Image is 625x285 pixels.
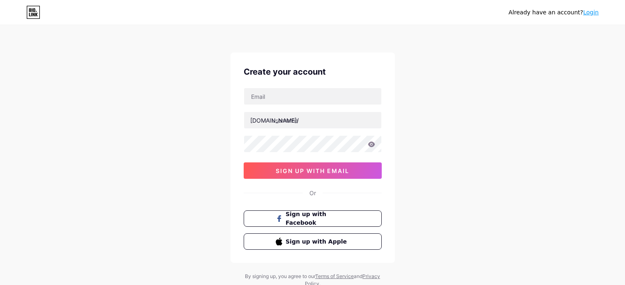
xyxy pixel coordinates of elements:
input: username [244,112,381,128]
button: sign up with email [244,162,382,179]
div: Or [309,189,316,197]
button: Sign up with Facebook [244,210,382,227]
div: Create your account [244,66,382,78]
button: Sign up with Apple [244,233,382,250]
div: [DOMAIN_NAME]/ [250,116,299,125]
span: Sign up with Facebook [286,210,349,227]
input: Email [244,88,381,105]
span: sign up with email [276,167,349,174]
a: Login [583,9,599,16]
a: Terms of Service [315,273,354,279]
div: Already have an account? [509,8,599,17]
span: Sign up with Apple [286,237,349,246]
